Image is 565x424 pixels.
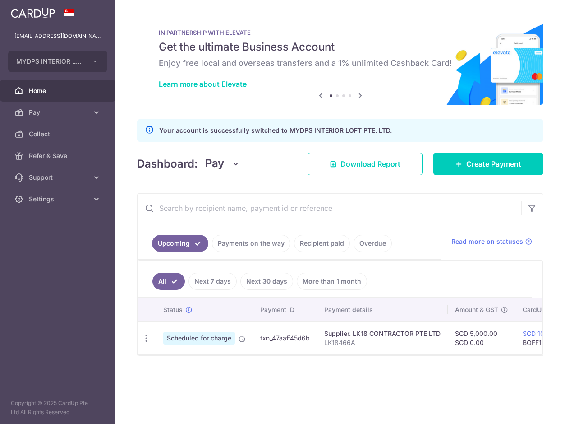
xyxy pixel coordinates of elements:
h4: Dashboard: [137,156,198,172]
p: [EMAIL_ADDRESS][DOMAIN_NAME] [14,32,101,41]
p: LK18466A [324,338,441,347]
div: Supplier. LK18 CONTRACTOR PTE LTD [324,329,441,338]
span: Status [163,305,183,314]
p: IN PARTNERSHIP WITH ELEVATE [159,29,522,36]
span: Amount & GST [455,305,498,314]
a: Download Report [308,153,423,175]
a: Recipient paid [294,235,350,252]
span: Pay [205,155,224,172]
a: All [152,273,185,290]
span: Collect [29,130,88,139]
span: Create Payment [466,158,521,169]
iframe: Opens a widget where you can find more information [507,397,556,419]
h6: Enjoy free local and overseas transfers and a 1% unlimited Cashback Card! [159,58,522,69]
a: More than 1 month [297,273,367,290]
th: Payment ID [253,298,317,321]
span: Download Report [340,158,400,169]
span: Refer & Save [29,151,88,160]
a: Overdue [354,235,392,252]
a: Upcoming [152,235,208,252]
span: CardUp fee [523,305,557,314]
a: Create Payment [433,153,543,175]
img: CardUp [11,7,55,18]
a: Payments on the way [212,235,290,252]
span: Home [29,86,88,95]
span: Read more on statuses [451,237,523,246]
p: Your account is successfully switched to MYDPS INTERIOR LOFT PTE. LTD. [159,125,392,136]
span: Support [29,173,88,182]
input: Search by recipient name, payment id or reference [138,194,521,223]
a: SGD 107.50 [523,330,556,337]
a: Next 7 days [188,273,237,290]
a: Read more on statuses [451,237,532,246]
span: Settings [29,195,88,204]
button: MYDPS INTERIOR LOFT PTE. LTD. [8,51,107,72]
th: Payment details [317,298,448,321]
a: Learn more about Elevate [159,79,247,89]
img: Renovation banner [137,14,543,105]
span: Pay [29,108,88,117]
td: SGD 5,000.00 SGD 0.00 [448,321,515,354]
span: Scheduled for charge [163,332,235,345]
h5: Get the ultimate Business Account [159,40,522,54]
button: Pay [205,155,240,172]
span: MYDPS INTERIOR LOFT PTE. LTD. [16,57,83,66]
a: Next 30 days [240,273,293,290]
td: txn_47aaff45d6b [253,321,317,354]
